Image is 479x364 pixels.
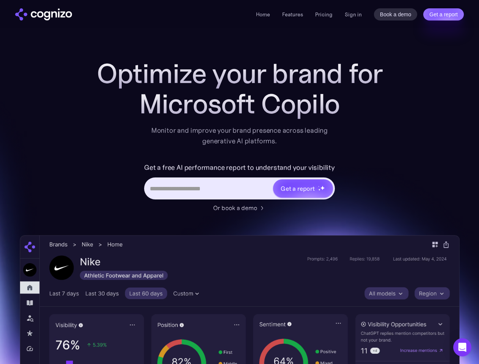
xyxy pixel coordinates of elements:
img: star [320,185,325,190]
a: Get a reportstarstarstar [272,179,334,198]
img: star [318,186,319,187]
a: home [15,8,72,20]
a: Pricing [315,11,333,18]
div: Or book a demo [213,203,257,212]
div: Open Intercom Messenger [453,338,471,356]
a: Sign in [345,10,362,19]
h1: Optimize your brand for [88,58,391,89]
a: Get a report [423,8,464,20]
label: Get a free AI performance report to understand your visibility [144,162,335,174]
a: Or book a demo [213,203,266,212]
form: Hero URL Input Form [144,162,335,199]
div: Monitor and improve your brand presence across leading generative AI platforms. [146,125,333,146]
div: Microsoft Copilo [88,89,391,119]
a: Features [282,11,303,18]
a: Home [256,11,270,18]
img: star [318,188,321,191]
a: Book a demo [374,8,418,20]
img: cognizo logo [15,8,72,20]
div: Get a report [281,184,315,193]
